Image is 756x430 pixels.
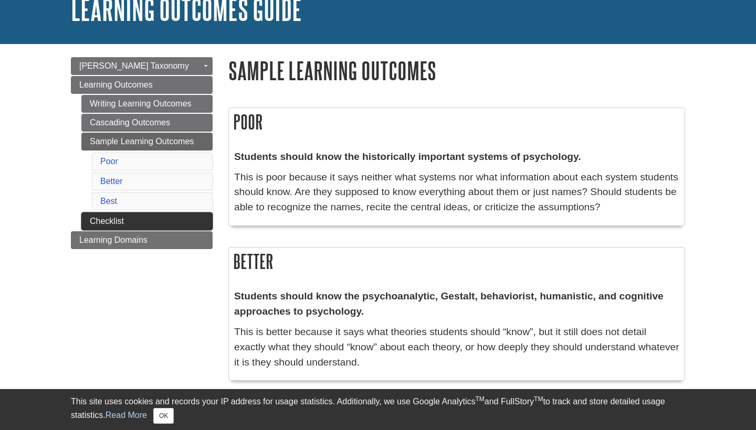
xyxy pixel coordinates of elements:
[106,411,147,420] a: Read More
[81,133,213,150] a: Sample Learning Outcomes
[71,395,685,424] div: This site uses cookies and records your IP address for usage statistics. Additionally, we use Goo...
[234,151,581,162] strong: Students should know the historically important systems of psychology.
[475,395,484,403] sup: TM
[81,212,213,230] a: Checklist
[79,235,148,244] span: Learning Domains
[534,395,543,403] sup: TM
[228,57,685,84] h1: Sample Learning Outcomes
[234,325,679,370] p: This is better because it says what theories students should “know”, but it still does not detail...
[81,95,213,113] a: Writing Learning Outcomes
[234,291,664,317] strong: Students should know the psychoanalytic, Gestalt, behaviorist, humanistic, and cognitive approach...
[229,108,685,136] h2: Poor
[100,157,118,166] a: Poor
[71,57,213,75] a: [PERSON_NAME] Taxonomy
[71,57,213,249] div: Guide Page Menu
[100,177,123,186] a: Better
[229,248,685,275] h2: Better
[79,61,189,70] span: [PERSON_NAME] Taxonomy
[71,76,213,94] a: Learning Outcomes
[153,408,174,424] button: Close
[81,114,213,132] a: Cascading Outcomes
[71,231,213,249] a: Learning Domains
[79,80,153,89] span: Learning Outcomes
[100,197,117,206] a: Best
[234,170,679,215] p: This is poor because it says neither what systems nor what information about each system students...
